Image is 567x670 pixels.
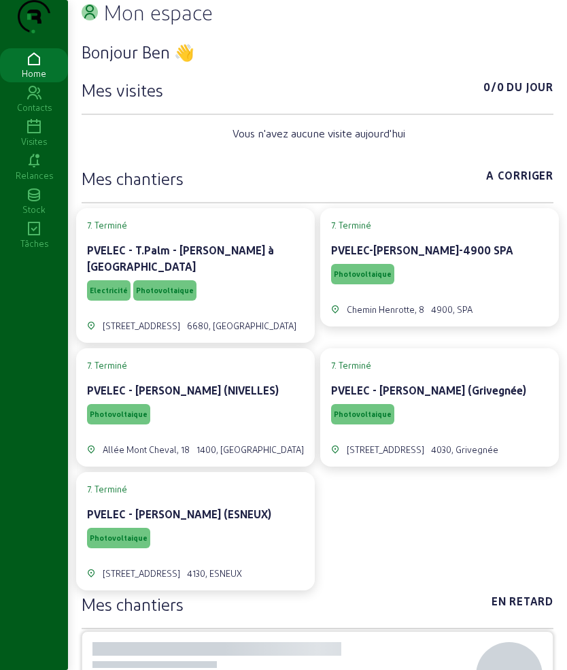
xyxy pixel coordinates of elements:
[103,320,180,332] div: [STREET_ADDRESS]
[87,359,304,371] cam-card-tag: 7. Terminé
[87,244,274,273] cam-card-title: PVELEC - T.Palm - [PERSON_NAME] à [GEOGRAPHIC_DATA]
[196,443,304,456] div: 1400, [GEOGRAPHIC_DATA]
[87,483,304,495] cam-card-tag: 7. Terminé
[431,443,498,456] div: 4030, Grivegnée
[187,567,242,580] div: 4130, ESNEUX
[506,79,553,101] span: Du jour
[347,443,424,456] div: [STREET_ADDRESS]
[90,533,148,543] span: Photovoltaique
[334,269,392,279] span: Photovoltaique
[103,567,180,580] div: [STREET_ADDRESS]
[486,167,553,189] span: A corriger
[87,507,271,520] cam-card-title: PVELEC - [PERSON_NAME] (ESNEUX)
[82,593,184,615] h3: Mes chantiers
[331,219,548,231] cam-card-tag: 7. Terminé
[136,286,194,295] span: Photovoltaique
[233,125,405,141] span: Vous n'avez aucune visite aujourd'hui
[90,286,128,295] span: Electricité
[483,79,504,101] span: 0/0
[90,409,148,419] span: Photovoltaique
[103,443,190,456] div: Allée Mont Cheval, 18
[187,320,296,332] div: 6680, [GEOGRAPHIC_DATA]
[331,384,526,397] cam-card-title: PVELEC - [PERSON_NAME] (Grivegnée)
[87,384,279,397] cam-card-title: PVELEC - [PERSON_NAME] (NIVELLES)
[431,303,472,316] div: 4900, SPA
[492,593,553,615] span: En retard
[331,359,548,371] cam-card-tag: 7. Terminé
[82,41,553,63] h3: Bonjour Ben 👋
[331,244,513,256] cam-card-title: PVELEC-[PERSON_NAME]-4900 SPA
[87,219,304,231] cam-card-tag: 7. Terminé
[82,167,184,189] h3: Mes chantiers
[82,79,163,101] h3: Mes visites
[347,303,424,316] div: Chemin Henrotte, 8
[334,409,392,419] span: Photovoltaique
